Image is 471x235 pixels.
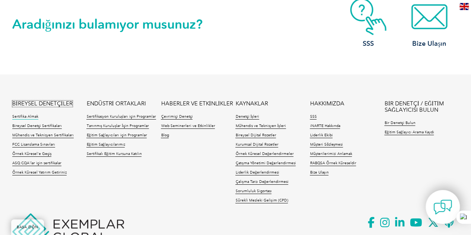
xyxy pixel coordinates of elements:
a: HABERLER VE ETKİNLİKLER [161,101,233,107]
a: Bireysel Denetçi Sertifikaları [12,124,62,129]
font: Sorumluluk Sigortası [235,189,271,193]
a: Mühendis ve Teknisyen İşleri [235,124,286,129]
a: ASQ CQA'lar için sertifikalar [12,161,61,166]
font: Bize Ulaşın [310,170,328,175]
a: Örnek Küresel'e Geçiş [12,152,52,157]
a: Müşterilerimizi Anlamak [310,152,352,157]
a: SSS [310,114,316,120]
font: SSS [363,39,374,48]
a: BİR DENETÇİ / EĞİTİM SAĞLAYICISI BULUN [384,101,459,113]
font: Bireysel Denetçi Sertifikaları [12,124,62,128]
a: Müşteri Sözleşmesi [310,142,343,147]
a: ENDÜSTRİ ORTAKLARI [86,101,146,107]
font: Bireysel Dijital Rozetler [235,133,276,137]
font: Liderlik Değerlendirmesi [235,170,279,175]
font: Çatışma Yönetimi Değerlendirmesi [235,161,296,165]
a: Sürekli Mesleki Gelişim (CPD) [235,198,288,203]
font: Tanınmış Kuruluşlar İçin Programlar [86,124,149,128]
a: Çatışma Yönetimi Değerlendirmesi [235,161,296,166]
a: Tanınmış Kuruluşlar İçin Programlar [86,124,149,129]
font: ASQ CQA'lar için sertifikalar [12,161,61,165]
font: Mühendis ve Teknisyen Sertifikaları [12,133,74,137]
font: Örnek Küresel Yatırım Getiriniz [12,170,67,175]
font: Blog [161,133,169,137]
a: Çalışma Tarzı Değerlendirmesi [235,180,288,185]
a: FCC Lisanslama Sınavları [12,142,55,147]
font: Eğitim Sağlayıcı Arama Kaydı [384,130,434,134]
font: Müşterilerimizi Anlamak [310,152,352,156]
a: RABQSA Örnek Küreseldir [310,161,356,166]
font: Bir Denetçi Bulun [384,121,415,125]
img: contact-chat.png [433,198,452,216]
font: iNARTE Hakkında [310,124,340,128]
a: KAYNAKLAR [235,101,268,107]
a: Denetçi İşleri [235,114,259,120]
a: Bize Ulaşın [310,170,328,175]
a: Mühendis ve Teknisyen Sertifikaları [12,133,74,138]
a: HAKKIMIZDA [310,101,344,107]
a: Eğitim Sağlayıcıları için Programlar [86,133,147,138]
img: en [459,3,469,10]
font: Liderlik Ekibi [310,133,332,137]
a: Eğitim Sağlayıcılarımız [86,142,125,147]
font: Örnek Küresel'e Geçiş [12,152,52,156]
a: iNARTE Hakkında [310,124,340,129]
a: Örnek Küresel Yatırım Getiriniz [12,170,67,175]
a: Sertifikalı Eğitim Kursuna Katılın [86,152,141,157]
a: Çevrimiçi Denetçi [161,114,192,120]
font: BİR DENETÇİ / EĞİTİM SAĞLAYICISI BULUN [384,100,443,113]
font: Aradığınızı bulamıyor musunuz? [12,16,203,32]
font: BAŞA DÖN [17,225,38,229]
font: Bize Ulaşın [412,39,446,48]
a: Örnek Küresel Değerlendirmeler [235,152,293,157]
a: Liderlik Değerlendirmesi [235,170,279,175]
a: Bireysel Dijital Rozetler [235,133,276,138]
font: Web Seminerleri ve Etkinlikler [161,124,215,128]
font: Örnek Küresel Değerlendirmeler [235,152,293,156]
a: Bir Denetçi Bulun [384,121,415,126]
font: Sürekli Mesleki Gelişim (CPD) [235,198,288,203]
a: BAŞA DÖN [11,219,44,235]
font: Sertifikalı Eğitim Kursuna Katılın [86,152,141,156]
a: Sertifikasyon Kuruluşları için Programlar [86,114,156,120]
font: Eğitim Sağlayıcıları için Programlar [86,133,147,137]
a: BİREYSEL DENETÇİLER [12,101,73,107]
font: RABQSA Örnek Küreseldir [310,161,356,165]
a: Sertifika Almak [12,114,38,120]
a: Blog [161,133,169,138]
a: Web Seminerleri ve Etkinlikler [161,124,215,129]
a: Kurumsal Dijital Rozetler [235,142,278,147]
a: Sorumluluk Sigortası [235,189,271,194]
a: Liderlik Ekibi [310,133,332,138]
a: Eğitim Sağlayıcı Arama Kaydı [384,130,434,135]
font: Mühendis ve Teknisyen İşleri [235,124,286,128]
